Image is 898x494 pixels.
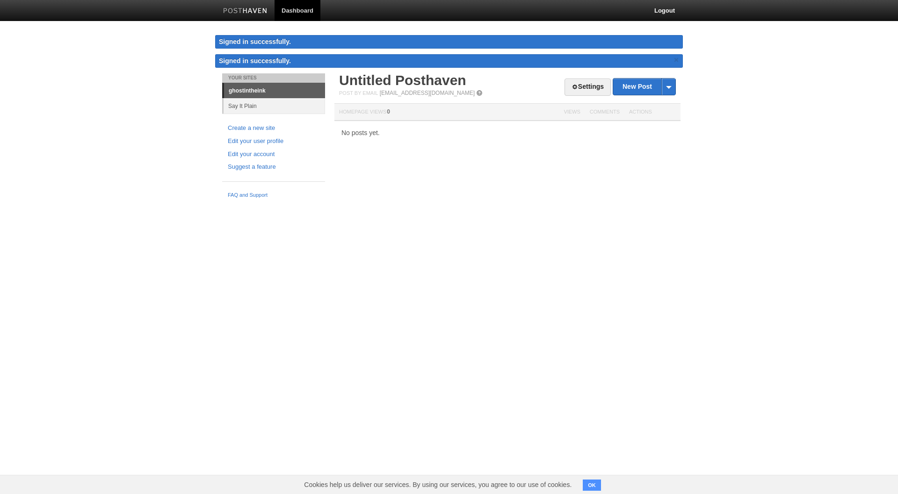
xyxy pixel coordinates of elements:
a: Suggest a feature [228,162,319,172]
a: Untitled Posthaven [339,72,466,88]
a: ghostintheink [224,83,325,98]
th: Homepage Views [334,104,559,121]
div: No posts yet. [334,129,681,136]
a: Edit your user profile [228,136,319,146]
span: Signed in successfully. [219,57,291,64]
th: Actions [624,104,681,121]
a: Edit your account [228,150,319,159]
th: Comments [585,104,624,121]
a: Create a new site [228,123,319,133]
th: Views [559,104,585,121]
span: Post by Email [339,90,378,96]
span: Cookies help us deliver our services. By using our services, you agree to our use of cookies. [295,475,581,494]
div: Signed in successfully. [215,35,683,49]
a: [EMAIL_ADDRESS][DOMAIN_NAME] [380,90,475,96]
a: Say It Plain [224,98,325,114]
a: FAQ and Support [228,191,319,200]
img: Posthaven-bar [223,8,268,15]
button: OK [583,480,601,491]
a: × [672,54,681,66]
li: Your Sites [222,73,325,83]
a: Settings [565,79,611,96]
a: New Post [613,79,675,95]
span: 0 [387,108,390,115]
